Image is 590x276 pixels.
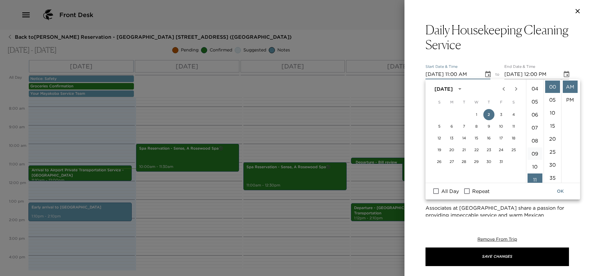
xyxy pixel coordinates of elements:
[508,96,519,108] span: Saturday
[496,121,507,132] button: 10
[459,96,470,108] span: Tuesday
[471,109,482,120] button: 1
[446,121,457,132] button: 6
[483,156,494,167] button: 30
[528,173,542,186] li: 11 hours
[508,133,519,144] button: 18
[483,133,494,144] button: 16
[526,79,544,183] ul: Select hours
[528,147,542,160] li: 9 hours
[425,69,479,79] input: MM/DD/YYYY hh:mm aa
[471,156,482,167] button: 29
[434,133,445,144] button: 12
[561,79,579,183] ul: Select meridiem
[545,94,560,106] li: 5 minutes
[510,83,522,95] button: Next month
[496,96,507,108] span: Friday
[471,133,482,144] button: 15
[483,144,494,156] button: 23
[483,96,494,108] span: Thursday
[545,107,560,119] li: 10 minutes
[508,109,519,120] button: 4
[545,172,560,184] li: 35 minutes
[483,109,494,120] button: 2
[496,156,507,167] button: 31
[446,96,457,108] span: Monday
[528,121,542,134] li: 7 hours
[459,121,470,132] button: 7
[504,69,558,79] input: MM/DD/YYYY hh:mm aa
[482,68,494,81] button: Choose date, selected date is Oct 2, 2025
[528,82,542,95] li: 4 hours
[545,120,560,132] li: 15 minutes
[434,121,445,132] button: 5
[446,133,457,144] button: 13
[441,187,459,195] span: All Day
[434,156,445,167] button: 26
[528,95,542,108] li: 5 hours
[508,144,519,156] button: 25
[563,94,578,106] li: PM
[563,81,578,93] li: AM
[545,159,560,171] li: 30 minutes
[434,85,453,93] div: [DATE]
[446,144,457,156] button: 20
[425,248,569,266] button: Save Changes
[560,68,573,81] button: Choose date, selected date is Oct 2, 2025
[528,134,542,147] li: 8 hours
[545,146,560,158] li: 25 minutes
[545,81,560,93] li: 0 minutes
[483,121,494,132] button: 9
[434,96,445,108] span: Sunday
[508,121,519,132] button: 11
[446,156,457,167] button: 27
[550,186,570,197] button: OK
[471,144,482,156] button: 22
[459,133,470,144] button: 14
[471,121,482,132] button: 8
[495,72,499,79] span: to
[425,64,458,69] label: Start Date & Time
[528,160,542,173] li: 10 hours
[496,109,507,120] button: 3
[544,79,561,183] ul: Select minutes
[459,156,470,167] button: 28
[471,96,482,108] span: Wednesday
[528,108,542,121] li: 6 hours
[425,22,569,52] button: Daily Housekeeping Cleaning Service
[477,236,517,243] button: Remove From Trip
[459,144,470,156] button: 21
[434,144,445,156] button: 19
[498,83,510,95] button: Previous month
[496,133,507,144] button: 17
[472,187,490,195] span: Repeat
[504,64,535,69] label: End Date & Time
[455,84,465,94] button: calendar view is open, switch to year view
[496,144,507,156] button: 24
[545,133,560,145] li: 20 minutes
